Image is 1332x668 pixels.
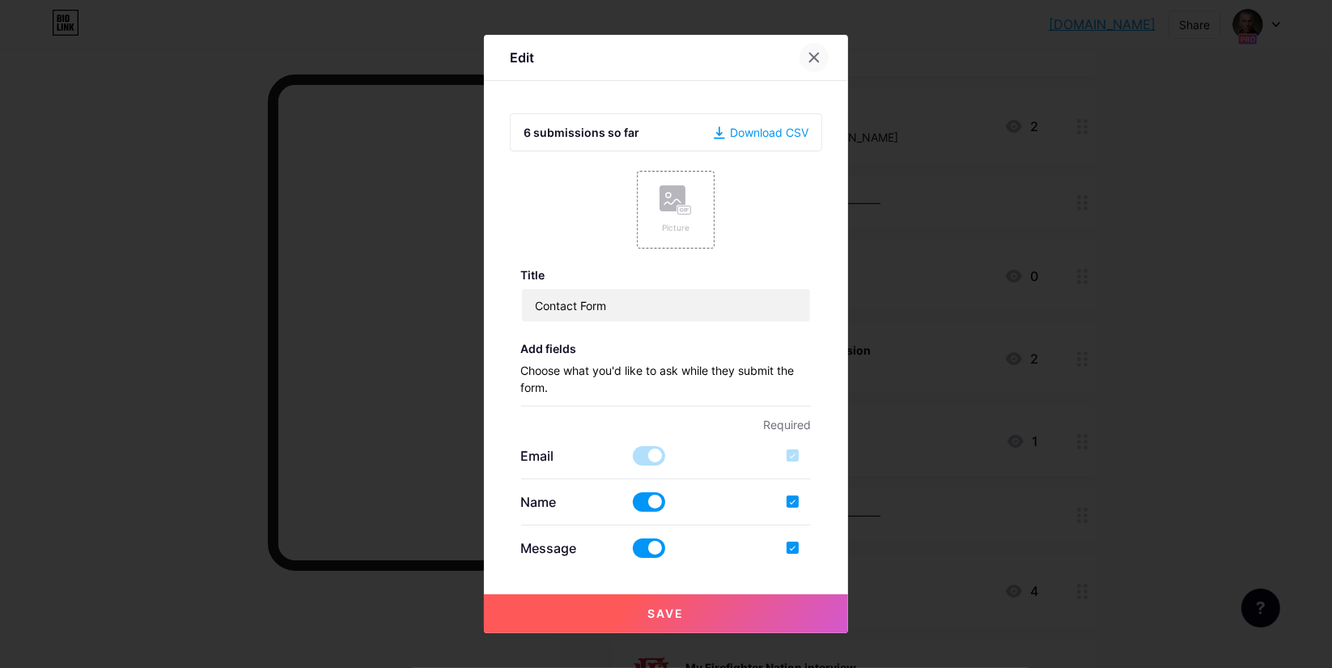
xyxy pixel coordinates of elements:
[484,594,848,633] button: Save
[521,342,812,355] h3: Add fields
[648,606,685,620] span: Save
[521,492,618,512] p: Name
[714,124,808,141] div: Download CSV
[510,48,534,67] div: Edit
[524,124,639,141] div: 6 submissions so far
[521,446,618,466] p: Email
[660,222,692,234] div: Picture
[521,538,618,558] p: Message
[521,268,812,282] h3: Title
[521,362,812,406] p: Choose what you'd like to ask while they submit the form.
[522,289,811,321] input: Title
[521,416,812,433] p: Required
